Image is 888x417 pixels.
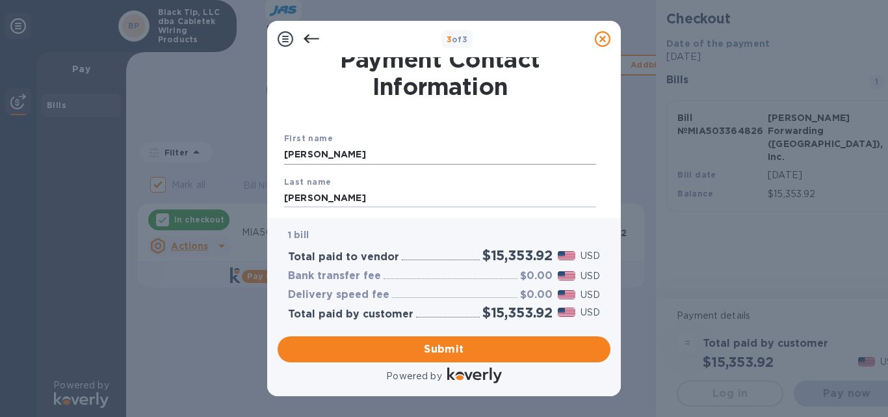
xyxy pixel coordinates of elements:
h2: $15,353.92 [482,304,553,321]
img: USD [558,271,575,280]
span: 3 [447,34,452,44]
img: USD [558,290,575,299]
b: Last name [284,177,332,187]
b: First name [284,133,333,143]
h3: Total paid by customer [288,308,413,321]
p: Powered by [386,370,441,383]
h3: Total paid to vendor [288,251,399,263]
p: USD [581,306,600,319]
input: Enter your last name [284,188,596,208]
p: USD [581,288,600,302]
span: Submit [288,342,600,357]
p: USD [581,249,600,263]
img: USD [558,308,575,317]
b: of 3 [447,34,468,44]
h3: Delivery speed fee [288,289,389,301]
button: Submit [278,336,610,362]
p: USD [581,269,600,283]
img: Logo [447,368,502,383]
input: Enter your first name [284,145,596,165]
b: 1 bill [288,230,309,240]
h2: $15,353.92 [482,247,553,263]
h1: Payment Contact Information [284,46,596,100]
img: USD [558,251,575,260]
h3: $0.00 [520,289,553,301]
h3: $0.00 [520,270,553,282]
h3: Bank transfer fee [288,270,381,282]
